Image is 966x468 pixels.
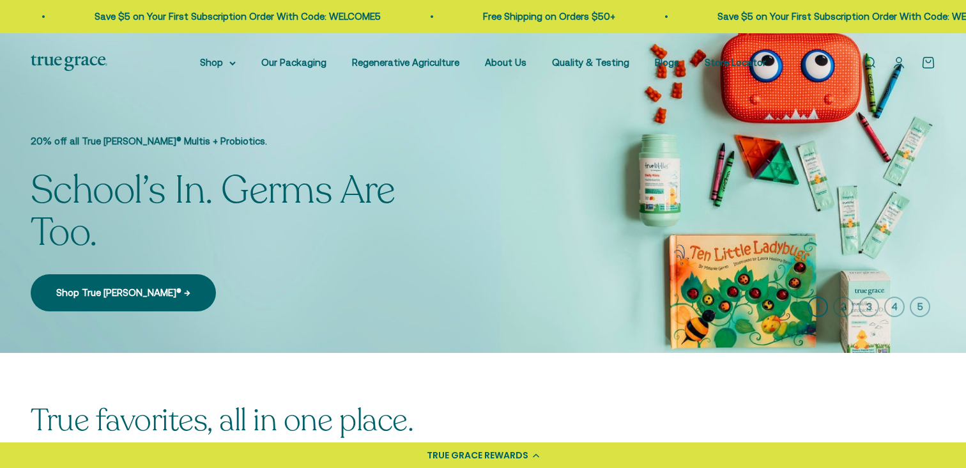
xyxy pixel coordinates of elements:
p: Save $5 on Your First Subscription Order With Code: WELCOME5 [95,9,381,24]
button: 5 [910,297,930,317]
a: Free Shipping on Orders $50+ [483,11,615,22]
a: About Us [485,57,526,68]
a: Blogs [655,57,679,68]
a: Regenerative Agriculture [352,57,459,68]
button: 3 [859,297,879,317]
a: Our Packaging [261,57,326,68]
summary: Shop [200,55,236,70]
a: Store Locator [705,57,766,68]
a: Quality & Testing [552,57,629,68]
button: 2 [833,297,854,317]
div: TRUE GRACE REWARDS [427,449,528,462]
split-lines: True favorites, all in one place. [31,400,413,441]
p: 20% off all True [PERSON_NAME]® Multis + Probiotics. [31,134,452,149]
button: 4 [884,297,905,317]
split-lines: School’s In. Germs Are Too. [31,164,395,259]
a: Shop True [PERSON_NAME]® → [31,274,216,311]
button: 1 [808,297,828,317]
